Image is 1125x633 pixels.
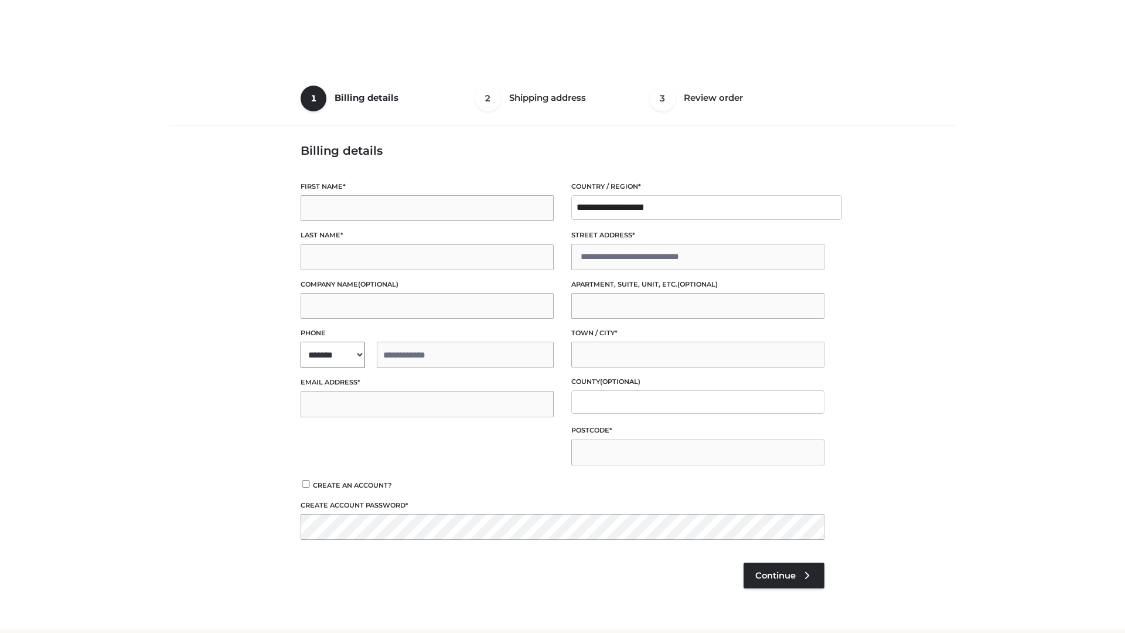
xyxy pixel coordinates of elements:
span: Review order [684,92,743,103]
span: (optional) [600,377,640,386]
span: (optional) [677,280,718,288]
label: Country / Region [571,181,824,192]
label: Town / City [571,328,824,339]
a: Continue [744,563,824,588]
label: Email address [301,377,554,388]
label: First name [301,181,554,192]
label: Phone [301,328,554,339]
span: 1 [301,86,326,111]
h3: Billing details [301,144,824,158]
label: Street address [571,230,824,241]
label: Last name [301,230,554,241]
span: Shipping address [509,92,586,103]
span: 3 [650,86,676,111]
span: Continue [755,570,796,581]
label: Apartment, suite, unit, etc. [571,279,824,290]
span: Billing details [335,92,398,103]
label: Postcode [571,425,824,436]
span: (optional) [358,280,398,288]
span: Create an account? [313,481,392,489]
label: County [571,376,824,387]
label: Company name [301,279,554,290]
input: Create an account? [301,480,311,488]
label: Create account password [301,500,824,511]
span: 2 [475,86,501,111]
